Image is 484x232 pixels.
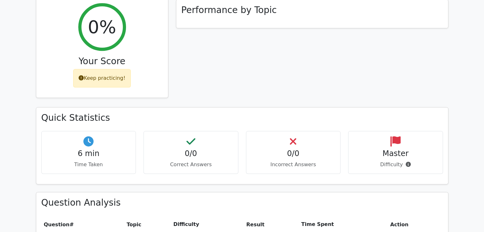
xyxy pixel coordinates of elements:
[47,149,131,158] h4: 6 min
[44,222,70,228] span: Question
[73,69,131,87] div: Keep practicing!
[41,197,443,208] h3: Question Analysis
[251,149,335,158] h4: 0/0
[354,161,438,168] p: Difficulty
[181,5,277,16] h3: Performance by Topic
[149,161,233,168] p: Correct Answers
[354,149,438,158] h4: Master
[41,56,163,67] h3: Your Score
[47,161,131,168] p: Time Taken
[251,161,335,168] p: Incorrect Answers
[88,16,116,38] h2: 0%
[149,149,233,158] h4: 0/0
[41,113,443,123] h3: Quick Statistics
